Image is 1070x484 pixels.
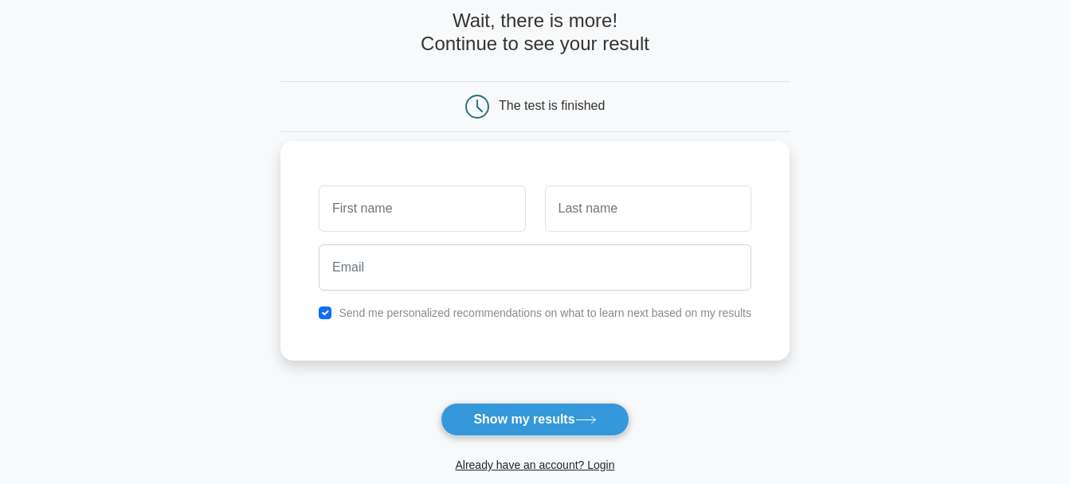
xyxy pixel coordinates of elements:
input: Email [319,244,751,291]
label: Send me personalized recommendations on what to learn next based on my results [339,306,751,319]
a: Already have an account? Login [455,459,614,471]
input: Last name [545,185,751,232]
h4: Wait, there is more! Continue to see your result [280,10,790,56]
button: Show my results [441,403,629,436]
input: First name [319,185,525,232]
div: The test is finished [499,99,605,112]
